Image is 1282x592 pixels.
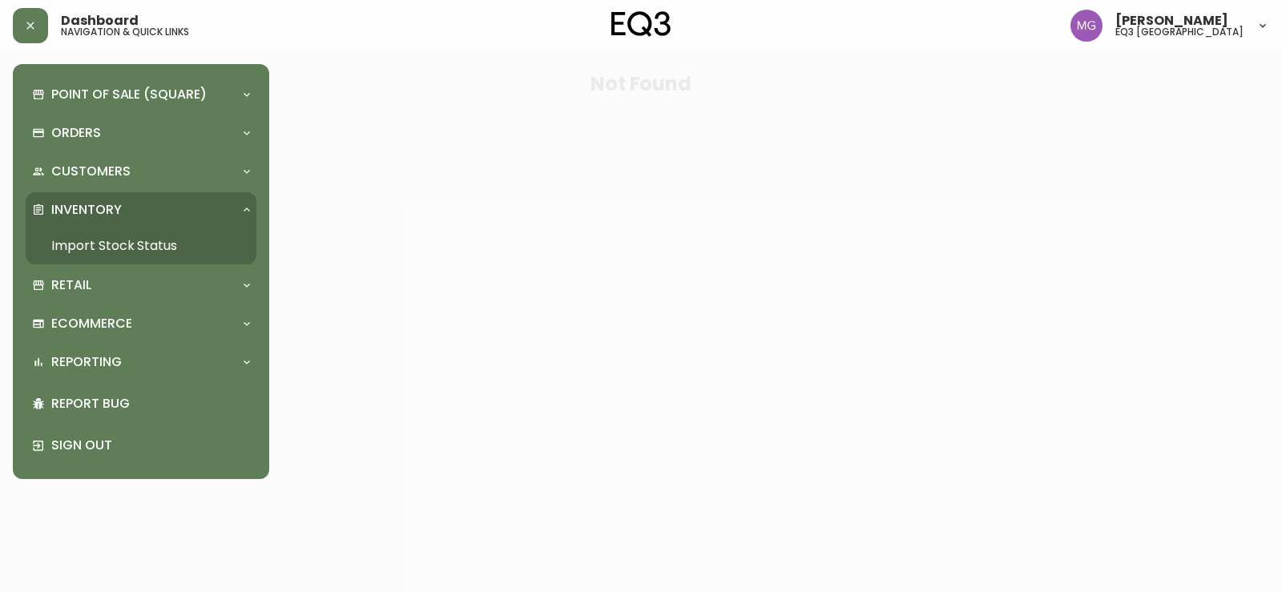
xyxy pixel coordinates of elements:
[51,437,250,454] p: Sign Out
[26,383,256,425] div: Report Bug
[51,201,122,219] p: Inventory
[51,353,122,371] p: Reporting
[26,115,256,151] div: Orders
[26,344,256,380] div: Reporting
[611,11,671,37] img: logo
[61,14,139,27] span: Dashboard
[51,315,132,332] p: Ecommerce
[1070,10,1103,42] img: de8837be2a95cd31bb7c9ae23fe16153
[51,163,131,180] p: Customers
[26,306,256,341] div: Ecommerce
[1115,14,1228,27] span: [PERSON_NAME]
[51,395,250,413] p: Report Bug
[26,425,256,466] div: Sign Out
[51,124,101,142] p: Orders
[26,77,256,112] div: Point of Sale (Square)
[1115,27,1244,37] h5: eq3 [GEOGRAPHIC_DATA]
[26,228,256,264] a: Import Stock Status
[26,268,256,303] div: Retail
[51,86,207,103] p: Point of Sale (Square)
[26,154,256,189] div: Customers
[26,192,256,228] div: Inventory
[61,27,189,37] h5: navigation & quick links
[51,276,91,294] p: Retail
